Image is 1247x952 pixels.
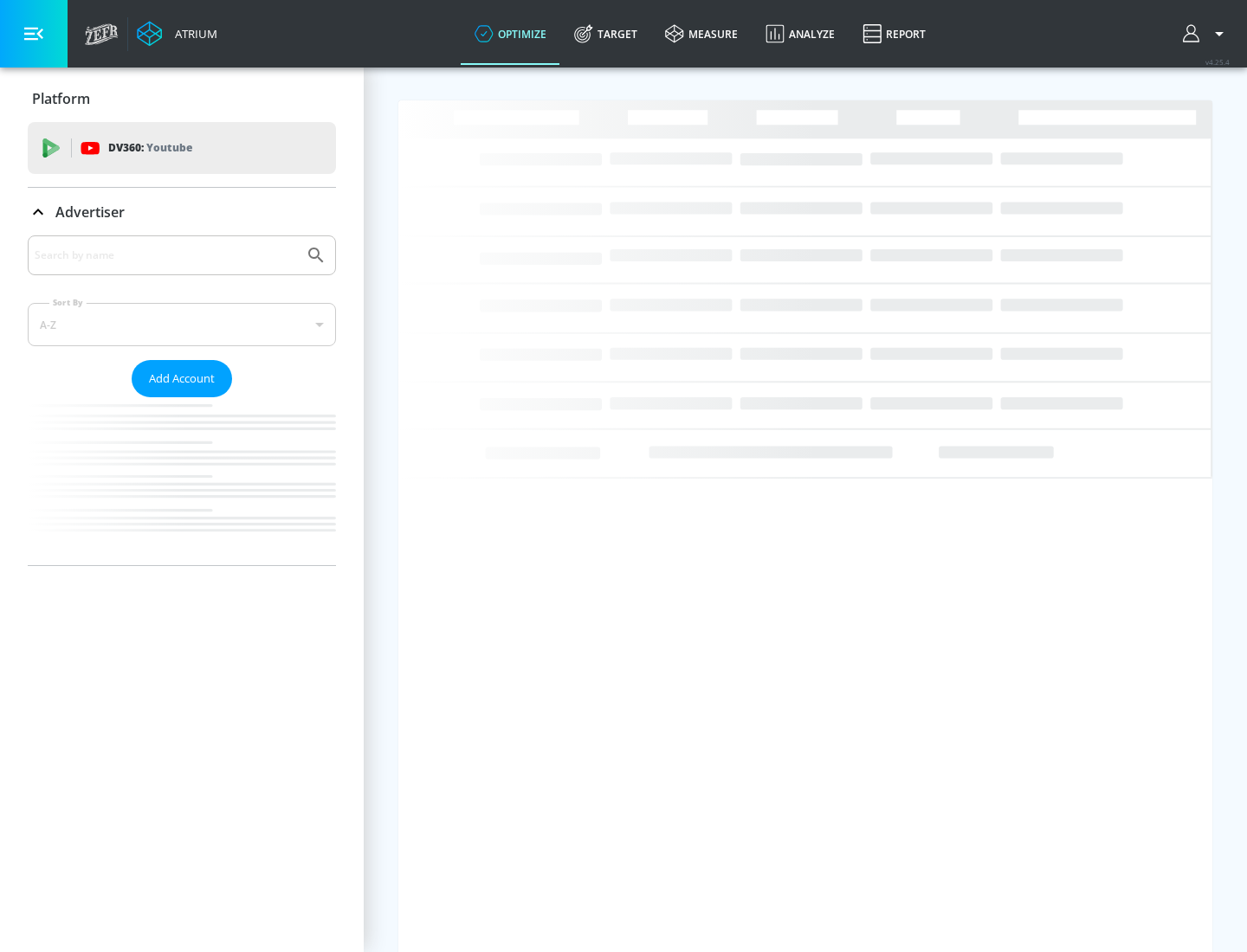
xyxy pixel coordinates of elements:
[752,3,849,65] a: Analyze
[149,369,215,389] span: Add Account
[28,397,336,565] nav: list of Advertiser
[168,26,217,42] div: Atrium
[28,122,336,174] div: DV360: Youtube
[461,3,560,65] a: optimize
[35,244,297,267] input: Search by name
[560,3,651,65] a: Target
[137,21,217,47] a: Atrium
[28,74,336,123] div: Platform
[55,203,125,222] p: Advertiser
[49,297,87,308] label: Sort By
[32,89,90,108] p: Platform
[651,3,752,65] a: measure
[28,235,336,565] div: Advertiser
[132,360,232,397] button: Add Account
[28,303,336,346] div: A-Z
[849,3,940,65] a: Report
[146,138,192,157] p: Youtube
[108,138,192,158] p: DV360:
[1205,57,1230,67] span: v 4.25.4
[28,188,336,236] div: Advertiser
